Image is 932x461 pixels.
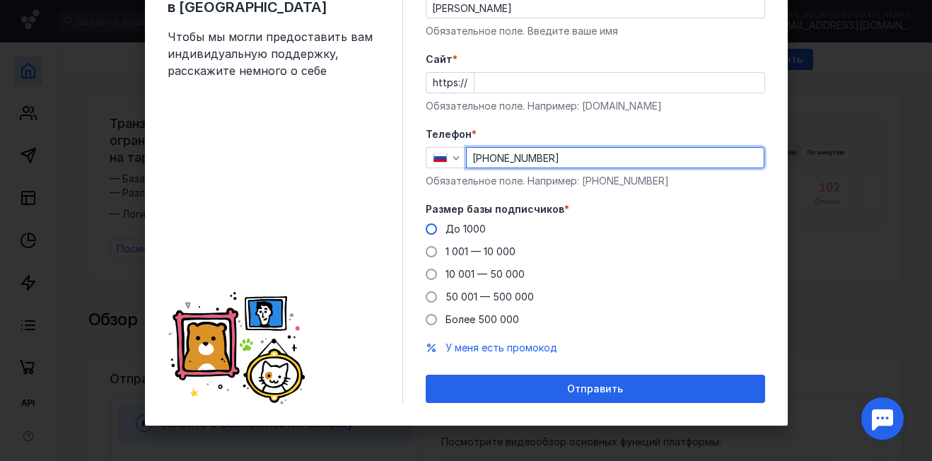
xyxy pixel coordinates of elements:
span: Cайт [426,52,453,66]
span: Более 500 000 [445,313,519,325]
button: У меня есть промокод [445,341,557,355]
span: 50 001 — 500 000 [445,291,534,303]
span: 10 001 — 50 000 [445,268,525,280]
span: У меня есть промокод [445,342,557,354]
span: Размер базы подписчиков [426,202,564,216]
span: До 1000 [445,223,486,235]
span: Отправить [567,383,623,395]
span: 1 001 — 10 000 [445,245,515,257]
div: Обязательное поле. Введите ваше имя [426,24,765,38]
span: Телефон [426,127,472,141]
div: Обязательное поле. Например: [PHONE_NUMBER] [426,174,765,188]
button: Отправить [426,375,765,403]
div: Обязательное поле. Например: [DOMAIN_NAME] [426,99,765,113]
span: Чтобы мы могли предоставить вам индивидуальную поддержку, расскажите немного о себе [168,28,380,79]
